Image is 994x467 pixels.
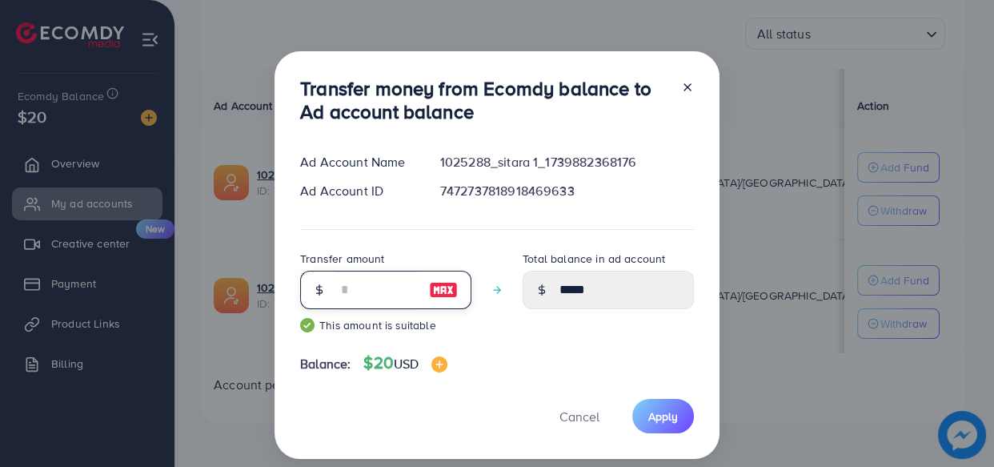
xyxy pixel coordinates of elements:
[523,251,665,267] label: Total balance in ad account
[300,251,384,267] label: Transfer amount
[539,399,619,433] button: Cancel
[429,280,458,300] img: image
[300,355,351,373] span: Balance:
[648,409,678,425] span: Apply
[431,356,447,372] img: image
[363,353,447,373] h4: $20
[287,153,427,171] div: Ad Account Name
[559,408,599,425] span: Cancel
[427,153,707,171] div: 1025288_sitara 1_1739882368176
[300,318,315,332] img: guide
[300,317,471,333] small: This amount is suitable
[394,355,419,372] span: USD
[427,182,707,200] div: 7472737818918469633
[300,77,668,123] h3: Transfer money from Ecomdy balance to Ad account balance
[287,182,427,200] div: Ad Account ID
[632,399,694,433] button: Apply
